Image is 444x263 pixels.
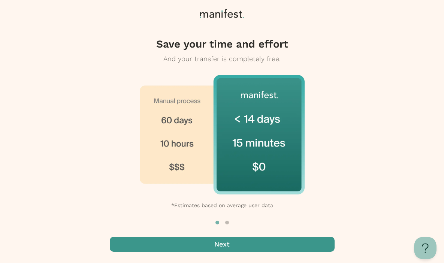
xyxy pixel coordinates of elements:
[140,75,305,194] img: manifest saves your time and effort
[171,201,273,209] span: *Estimates based on average user data
[156,37,288,51] h4: Save your time and effort
[163,55,281,63] span: And your transfer is completely free.
[110,237,335,252] button: Next
[414,237,437,259] iframe: Toggle Customer Support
